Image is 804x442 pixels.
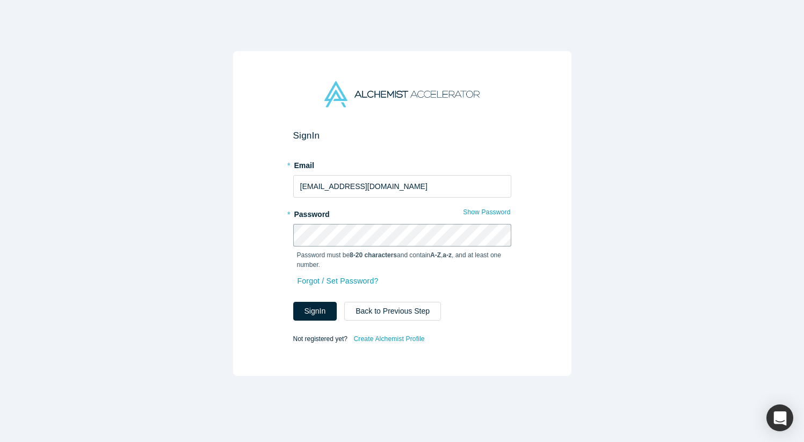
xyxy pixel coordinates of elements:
p: Password must be and contain , , and at least one number. [297,250,508,270]
a: Create Alchemist Profile [353,332,425,346]
h2: Sign In [293,130,511,141]
a: Forgot / Set Password? [297,272,379,291]
span: Not registered yet? [293,335,347,343]
strong: 8-20 characters [350,251,397,259]
label: Email [293,156,511,171]
button: Back to Previous Step [344,302,441,321]
img: Alchemist Accelerator Logo [324,81,479,107]
button: Show Password [462,205,511,219]
label: Password [293,205,511,220]
button: SignIn [293,302,337,321]
strong: a-z [443,251,452,259]
strong: A-Z [430,251,441,259]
